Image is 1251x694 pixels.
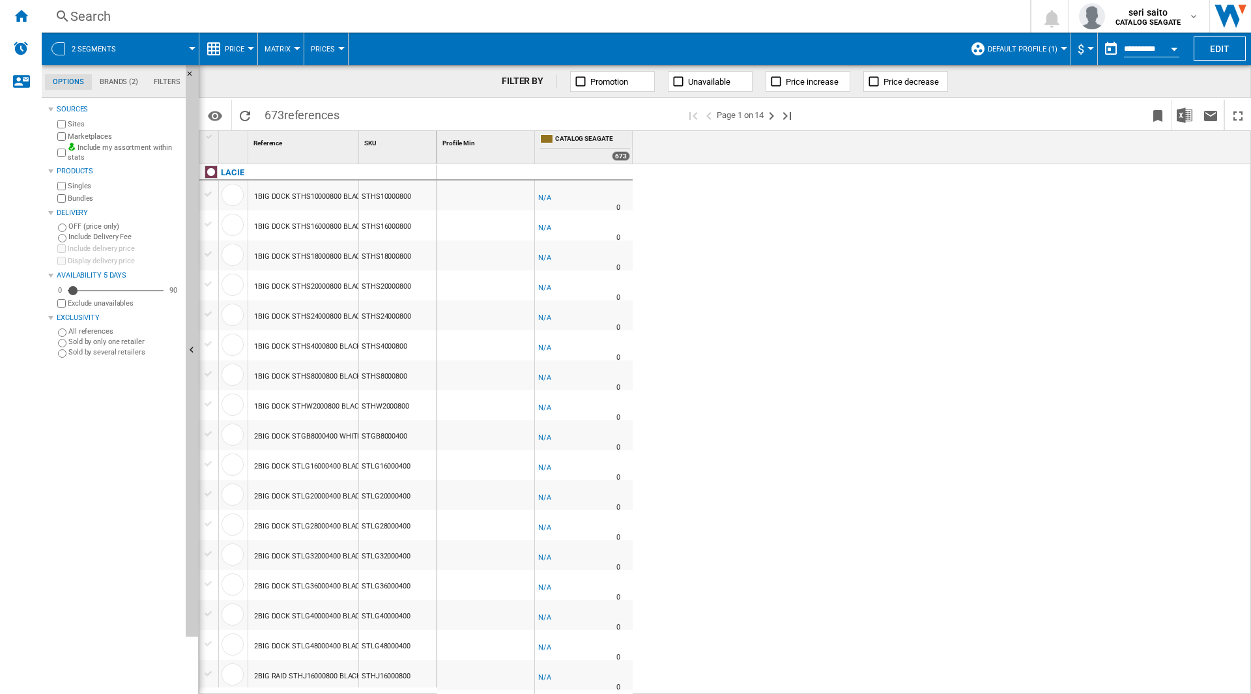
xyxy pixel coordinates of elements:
span: Unavailable [688,77,730,87]
div: Delivery Time : 0 day [616,681,620,694]
div: N/A [538,521,551,534]
div: CATALOG SEAGATE 673 offers sold by CATALOG SEAGATE [538,131,633,164]
div: STLG40000400 [359,600,437,630]
div: STHS16000800 [359,210,437,240]
div: N/A [538,461,551,474]
input: Display delivery price [57,257,66,265]
div: Sort None [251,131,358,151]
input: Bundles [57,194,66,203]
button: >Previous page [701,100,717,130]
span: Promotion [590,77,628,87]
button: Download in Excel [1172,100,1198,130]
div: 90 [166,285,180,295]
div: 1BIG DOCK STHS16000800 BLACK 16TB [254,212,384,242]
span: Price [225,45,244,53]
input: OFF (price only) [58,224,66,232]
div: 1BIG DOCK STHW2000800 BLACK 2TB [254,392,378,422]
span: Reference [253,139,282,147]
button: Bookmark this report [1145,100,1171,130]
button: Default profile (1) [988,33,1064,65]
div: Delivery Time : 0 day [616,201,620,214]
div: N/A [538,431,551,444]
img: alerts-logo.svg [13,40,29,56]
div: 1BIG DOCK STHS18000800 BLACK 18TB [254,242,384,272]
label: Sites [68,119,180,129]
div: N/A [538,371,551,384]
button: Price decrease [863,71,948,92]
input: Marketplaces [57,132,66,141]
div: Price [206,33,251,65]
div: 1BIG DOCK STHS8000800 BLACK 8TB [254,362,376,392]
button: Last page [779,100,795,130]
div: SKU Sort None [362,131,437,151]
div: Delivery Time : 0 day [616,351,620,364]
span: seri saito [1115,6,1181,19]
div: 2 segments [48,33,192,65]
div: STHS20000800 [359,270,437,300]
div: N/A [538,491,551,504]
div: Delivery Time : 0 day [616,501,620,514]
md-slider: Availability [68,284,164,297]
label: Sold by only one retailer [68,337,180,347]
label: All references [68,326,180,336]
label: Include delivery price [68,244,180,253]
span: CATALOG SEAGATE [555,134,630,145]
div: Delivery Time : 0 day [616,411,620,424]
button: Hide [186,65,199,637]
div: STLG48000400 [359,630,437,660]
md-tab-item: Filters [146,74,188,90]
button: First page [685,100,701,130]
button: Hide [186,65,201,89]
img: mysite-bg-18x18.png [68,143,76,151]
div: 1BIG DOCK STHS4000800 BLACK 4TB [254,332,376,362]
button: 2 segments [72,33,129,65]
md-tab-item: Options [45,74,92,90]
div: Delivery Time : 0 day [616,441,620,454]
input: Include delivery price [57,244,66,253]
div: STHW2000800 [359,390,437,420]
div: N/A [538,192,551,205]
div: Sort None [362,131,437,151]
button: Edit [1194,36,1246,61]
input: Sold by only one retailer [58,339,66,347]
span: Prices [311,45,335,53]
div: 2BIG RAID STHJ16000800 BLACK 16TB [254,661,380,691]
div: STHS18000800 [359,240,437,270]
div: Search [70,7,996,25]
div: STHS24000800 [359,300,437,330]
span: Matrix [265,45,291,53]
div: 1BIG DOCK STHS20000800 BLACK 20TB [254,272,384,302]
div: Delivery Time : 0 day [616,261,620,274]
button: Price increase [766,71,850,92]
div: N/A [538,641,551,654]
div: Sort None [222,131,248,151]
label: Include Delivery Fee [68,232,180,242]
span: Default profile (1) [988,45,1057,53]
label: Bundles [68,194,180,203]
div: N/A [538,551,551,564]
button: Price [225,33,251,65]
div: N/A [538,222,551,235]
div: 2BIG DOCK STLG40000400 BLACK 40TB [254,601,383,631]
span: 2 segments [72,45,116,53]
label: Include my assortment within stats [68,143,180,163]
input: Sites [57,120,66,128]
span: Page 1 on 14 [717,100,764,130]
div: STLG36000400 [359,570,437,600]
div: N/A [538,311,551,325]
div: 2BIG DOCK STGB8000400 WHITE 8TB [254,422,376,452]
button: Prices [311,33,341,65]
div: STHJ16000800 [359,660,437,690]
span: 673 [258,100,346,127]
div: STLG20000400 [359,480,437,510]
button: Options [202,104,228,127]
div: Delivery Time : 0 day [616,531,620,544]
div: 0 [55,285,65,295]
button: Promotion [570,71,655,92]
div: Exclusivity [57,313,180,323]
button: Matrix [265,33,297,65]
span: references [284,108,339,122]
